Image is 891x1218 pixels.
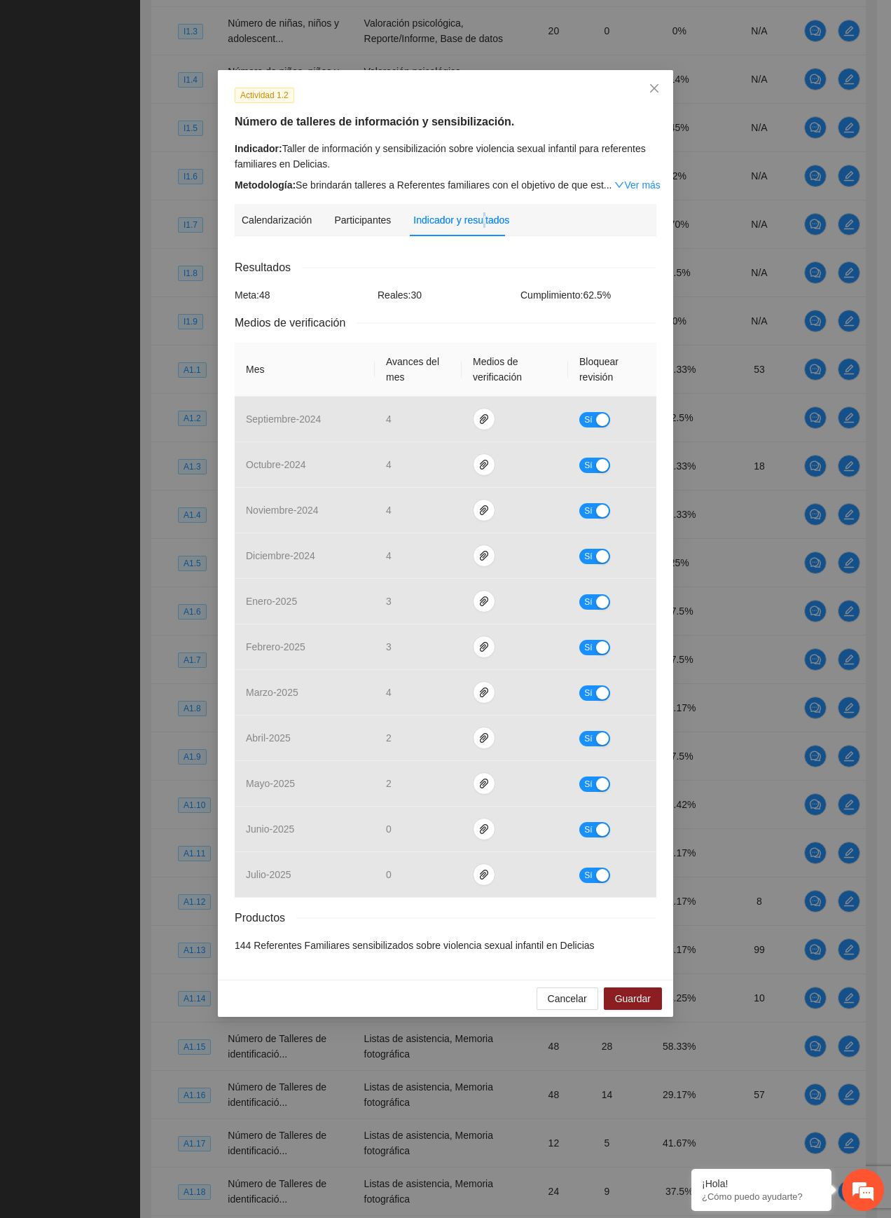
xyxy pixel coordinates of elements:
h5: Número de talleres de información y sensibilización. [235,114,656,130]
span: noviembre - 2024 [246,505,319,516]
span: 4 [386,550,392,561]
span: Sí [584,776,593,792]
span: 0 [386,823,392,835]
div: Cumplimiento: 62.5 % [517,287,660,303]
button: paper-clip [473,408,495,430]
span: Sí [584,549,593,564]
span: marzo - 2025 [246,687,298,698]
div: Meta: 48 [231,287,374,303]
span: Sí [584,594,593,610]
a: Expand [614,179,660,191]
span: Sí [584,822,593,837]
span: 4 [386,459,392,470]
div: Calendarización [242,212,312,228]
button: paper-clip [473,453,495,476]
span: paper-clip [474,505,495,516]
button: paper-clip [473,772,495,795]
span: Sí [584,412,593,427]
span: julio - 2025 [246,869,291,880]
button: paper-clip [473,499,495,521]
span: paper-clip [474,596,495,607]
span: Sí [584,868,593,883]
span: mayo - 2025 [246,778,295,789]
span: abril - 2025 [246,732,291,744]
span: Guardar [615,991,651,1006]
th: Avances del mes [375,343,462,397]
span: septiembre - 2024 [246,413,321,425]
span: paper-clip [474,823,495,835]
span: Sí [584,458,593,473]
span: diciembre - 2024 [246,550,315,561]
span: Sí [584,731,593,746]
th: Mes [235,343,375,397]
div: Se brindarán talleres a Referentes familiares con el objetivo de que est [235,177,656,193]
span: octubre - 2024 [246,459,306,470]
div: Indicador y resultados [413,212,509,228]
button: Cancelar [537,987,598,1010]
button: paper-clip [473,545,495,567]
span: paper-clip [474,550,495,561]
span: enero - 2025 [246,596,297,607]
th: Medios de verificación [462,343,568,397]
span: Medios de verificación [235,314,357,331]
span: Productos [235,909,296,926]
div: ¡Hola! [702,1178,821,1189]
button: paper-clip [473,727,495,749]
span: Sí [584,640,593,655]
button: Close [635,70,673,108]
span: Estamos en línea. [81,187,193,329]
span: paper-clip [474,869,495,880]
span: Sí [584,503,593,519]
div: Taller de información y sensibilización sobre violencia sexual infantil para referentes familiare... [235,141,656,172]
span: paper-clip [474,778,495,789]
span: Resultados [235,259,302,276]
strong: Metodología: [235,179,296,191]
p: ¿Cómo puedo ayudarte? [702,1191,821,1202]
div: Chatee con nosotros ahora [73,71,235,90]
button: Guardar [604,987,662,1010]
span: down [614,180,624,190]
span: Sí [584,685,593,701]
span: Actividad 1.2 [235,88,294,103]
textarea: Escriba su mensaje y pulse “Intro” [7,383,267,432]
button: paper-clip [473,863,495,886]
th: Bloquear revisión [568,343,656,397]
span: 2 [386,778,392,789]
span: 0 [386,869,392,880]
div: Participantes [334,212,391,228]
span: 4 [386,505,392,516]
span: febrero - 2025 [246,641,305,652]
span: 2 [386,732,392,744]
strong: Indicador: [235,143,282,154]
button: paper-clip [473,681,495,704]
span: paper-clip [474,641,495,652]
span: paper-clip [474,732,495,744]
span: paper-clip [474,687,495,698]
button: paper-clip [473,590,495,613]
span: 3 [386,641,392,652]
span: close [649,83,660,94]
li: 144 Referentes Familiares sensibilizados sobre violencia sexual infantil en Delicias [235,938,656,953]
span: 4 [386,413,392,425]
span: 3 [386,596,392,607]
span: junio - 2025 [246,823,294,835]
span: Reales: 30 [378,289,422,301]
span: paper-clip [474,413,495,425]
span: ... [604,179,612,191]
button: paper-clip [473,818,495,840]
span: 4 [386,687,392,698]
div: Minimizar ventana de chat en vivo [230,7,263,41]
span: Cancelar [548,991,587,1006]
button: paper-clip [473,636,495,658]
span: paper-clip [474,459,495,470]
